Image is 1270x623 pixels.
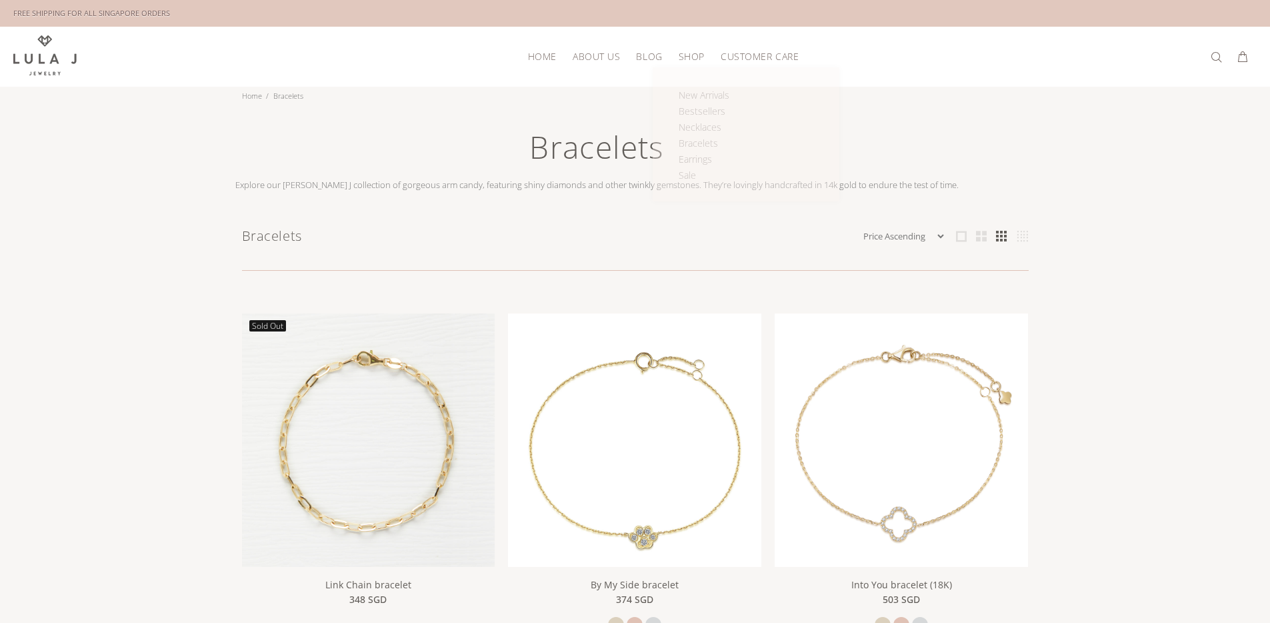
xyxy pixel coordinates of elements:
[679,105,725,117] span: Bestsellers
[721,51,799,61] span: Customer Care
[883,592,920,607] span: 503 SGD
[775,433,1028,445] a: Into You bracelet (18K)
[679,135,745,151] a: Bracelets
[591,578,679,591] a: By My Side bracelet
[528,51,557,61] span: HOME
[242,91,262,101] a: Home
[679,103,745,119] a: Bestsellers
[679,119,745,135] a: Necklaces
[628,46,670,67] a: Blog
[520,46,565,67] a: HOME
[671,46,713,67] a: Shop
[235,127,959,178] h1: Bracelets
[508,433,761,445] a: By My Side bracelet
[636,51,662,61] span: Blog
[679,51,705,61] span: Shop
[679,89,729,101] span: New Arrivals
[679,153,712,165] span: Earrings
[851,578,952,591] a: Into You bracelet (18K)
[13,6,170,21] div: FREE SHIPPING FOR ALL SINGAPORE ORDERS
[679,121,721,133] span: Necklaces
[325,578,411,591] a: Link Chain bracelet
[565,46,628,67] a: About Us
[713,46,799,67] a: Customer Care
[679,87,745,103] a: New Arrivals
[679,151,745,167] a: Earrings
[679,169,696,181] span: Sale
[235,127,959,191] div: Explore our [PERSON_NAME] J collection of gorgeous arm candy, featuring shiny diamonds and other ...
[242,433,495,445] a: Link Chain bracelet Sold Out
[266,87,307,105] li: Bracelets
[573,51,620,61] span: About Us
[616,592,653,607] span: 374 SGD
[242,226,861,246] h1: Bracelets
[249,320,286,332] span: Sold Out
[679,167,745,183] a: Sale
[349,592,387,607] span: 348 SGD
[679,137,718,149] span: Bracelets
